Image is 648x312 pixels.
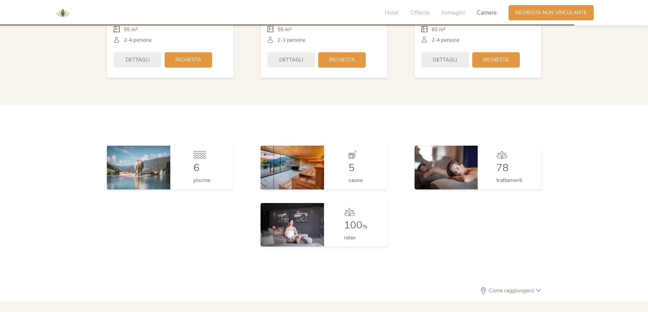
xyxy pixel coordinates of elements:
[193,161,199,175] span: 6
[193,177,210,184] span: piscine
[278,26,291,33] span: 55 m²
[515,9,587,16] span: Richiesta non vincolante
[483,56,509,63] span: Richiesta
[344,234,356,241] span: relax
[496,161,509,175] span: 78
[279,56,303,63] span: Dettagli
[344,218,362,232] span: 100
[124,37,152,44] span: 2-4 persone
[477,9,497,17] span: Camere
[433,56,457,63] span: Dettagli
[175,56,201,63] span: Richiesta
[53,3,73,23] img: AMONTI & LUNARIS Wellnessresort
[441,9,465,17] span: Immagini
[278,37,305,44] span: 2-3 persone
[348,177,363,184] span: saune
[385,9,399,17] span: Hotel
[53,10,73,15] a: AMONTI & LUNARIS Wellnessresort
[362,223,367,231] span: %
[411,9,430,17] span: Offerte
[126,56,150,63] span: Dettagli
[124,26,138,33] span: 55 m²
[496,177,522,184] span: trattamenti
[487,288,536,293] span: Come raggiungerci
[432,37,459,44] span: 2-4 persone
[348,161,355,175] span: 5
[329,56,355,63] span: Richiesta
[432,26,445,33] span: 60 m²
